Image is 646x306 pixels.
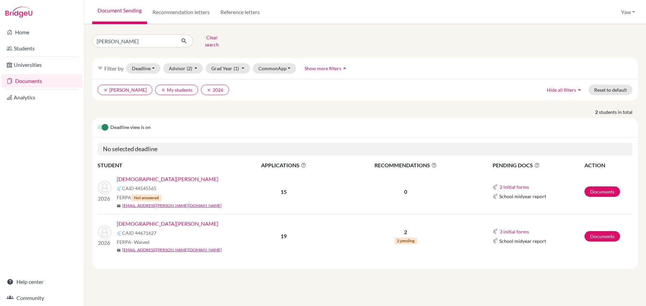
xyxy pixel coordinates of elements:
i: clear [207,88,211,92]
span: PENDING DOCS [493,161,584,169]
img: Bridge-U [5,7,32,17]
p: 2026 [98,194,111,203]
a: Home [1,26,82,39]
th: ACTION [584,161,633,170]
button: 2 initial forms [499,183,529,191]
h5: No selected deadline [98,143,633,156]
span: Show more filters [304,65,341,71]
button: Hide all filtersarrow_drop_up [541,85,588,95]
img: Common App logo [117,230,122,236]
span: School midyear report [499,237,546,245]
a: Documents [584,186,620,197]
i: filter_list [98,65,103,71]
a: Students [1,42,82,55]
a: [DEMOGRAPHIC_DATA][PERSON_NAME] [117,220,218,228]
p: 2 [335,228,476,236]
i: clear [161,88,166,92]
span: FERPA [117,194,161,201]
a: Help center [1,275,82,289]
button: Show more filtersarrow_drop_up [299,63,354,74]
button: Grad Year(1) [206,63,250,74]
strong: 2 [595,108,599,116]
span: Deadline view is on [110,124,151,132]
span: Hide all filters [547,87,576,93]
span: Not answered [131,194,161,201]
span: (1) [234,65,239,71]
span: - Waived [131,239,149,245]
span: (2) [187,65,192,71]
a: [EMAIL_ADDRESS][PERSON_NAME][DOMAIN_NAME] [122,247,222,253]
span: mail [117,248,121,252]
input: Find student by name... [92,35,176,47]
span: APPLICATIONS [232,161,335,169]
a: Documents [1,74,82,88]
span: CAID 44545565 [122,185,156,192]
img: Common App logo [493,184,498,190]
span: 2 pending [394,237,417,244]
a: Analytics [1,91,82,104]
img: Ansah, Nana Amma [98,181,111,194]
button: Clear search [193,32,230,50]
button: 3 initial forms [499,228,529,235]
th: STUDENT [98,161,232,170]
img: Ansah, Ewura Amma [98,225,111,239]
button: clear[PERSON_NAME] [98,85,152,95]
button: Deadline [126,63,160,74]
span: FERPA [117,238,149,246]
span: Filter by [104,65,123,72]
i: arrow_drop_up [576,86,583,93]
img: Common App logo [493,229,498,234]
a: Universities [1,58,82,72]
img: Common App logo [117,186,122,191]
button: Yaw [618,6,638,18]
span: RECOMMENDATIONS [335,161,476,169]
a: Community [1,291,82,305]
a: [DEMOGRAPHIC_DATA][PERSON_NAME] [117,175,218,183]
a: [EMAIL_ADDRESS][PERSON_NAME][DOMAIN_NAME] [122,203,222,209]
img: Common App logo [493,194,498,199]
button: CommonApp [253,63,296,74]
button: Advisor(2) [163,63,203,74]
span: CAID 44671627 [122,229,156,236]
button: clear2026 [201,85,229,95]
i: arrow_drop_up [341,65,348,72]
span: students in total [599,108,638,116]
a: Documents [584,231,620,242]
p: 2026 [98,239,111,247]
button: clearMy students [155,85,198,95]
img: Common App logo [493,238,498,244]
button: Reset to default [588,85,633,95]
p: 0 [335,188,476,196]
i: clear [103,88,108,92]
span: mail [117,204,121,208]
span: School midyear report [499,193,546,200]
b: 15 [281,188,287,195]
b: 19 [281,233,287,239]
